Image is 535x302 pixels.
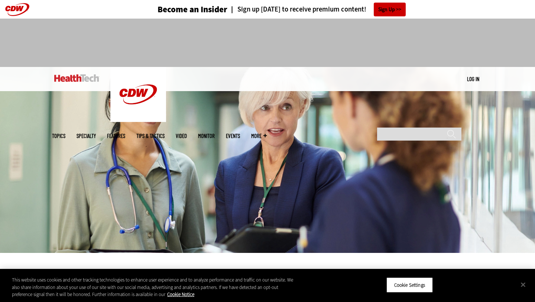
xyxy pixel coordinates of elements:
h3: Become an Insider [158,5,227,14]
a: Events [226,133,240,139]
a: Log in [467,75,479,82]
a: More information about your privacy [167,291,194,298]
button: Cookie Settings [386,277,433,293]
span: Specialty [77,133,96,139]
a: CDW [110,116,166,124]
a: Sign Up [374,3,406,16]
button: Close [515,276,531,293]
a: Video [176,133,187,139]
a: Sign up [DATE] to receive premium content! [227,6,366,13]
div: This website uses cookies and other tracking technologies to enhance user experience and to analy... [12,276,294,298]
img: Home [110,67,166,122]
img: Home [54,74,99,82]
a: Features [107,133,125,139]
span: More [251,133,267,139]
iframe: advertisement [132,26,403,60]
div: User menu [467,75,479,83]
a: Become an Insider [130,5,227,14]
span: Topics [52,133,65,139]
a: Tips & Tactics [136,133,165,139]
a: MonITor [198,133,215,139]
